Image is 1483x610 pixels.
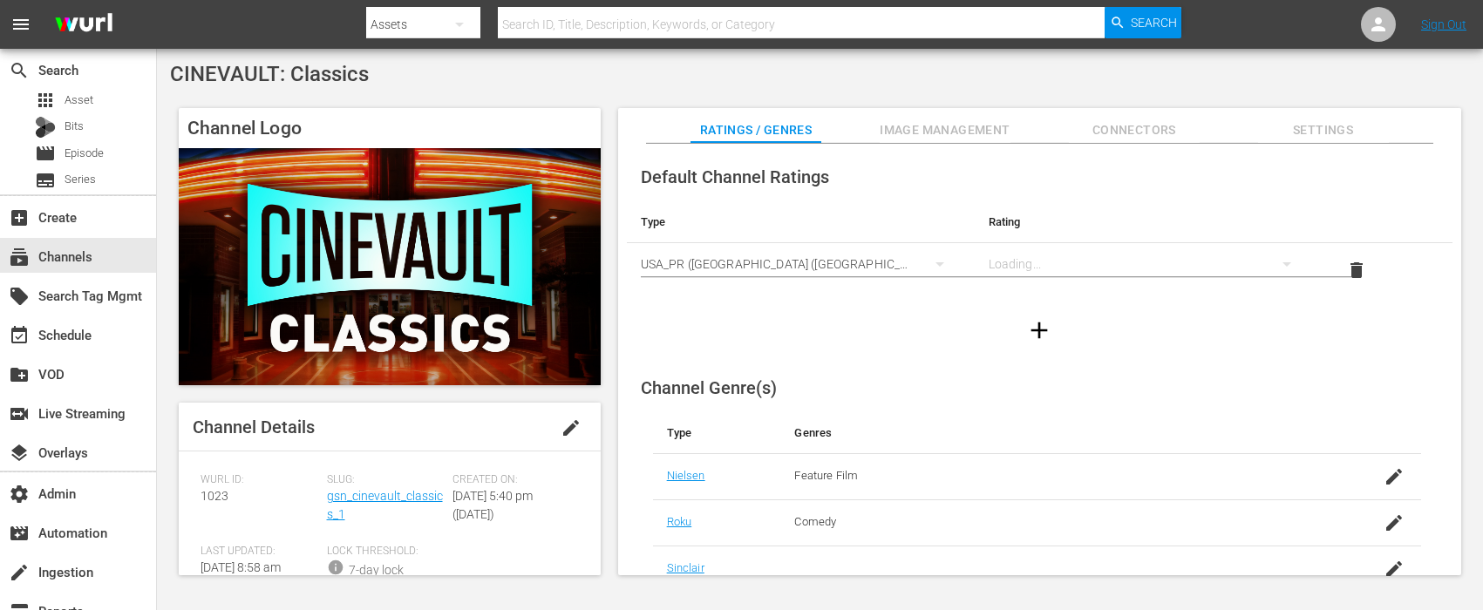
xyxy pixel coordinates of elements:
span: VOD [9,364,30,385]
span: Automation [9,523,30,544]
button: Search [1105,7,1181,38]
span: Settings [1258,119,1389,141]
a: gsn_cinevault_classics_1 [327,489,443,521]
span: Search Tag Mgmt [9,286,30,307]
span: Search [9,60,30,81]
div: Bits [35,117,56,138]
span: Image Management [880,119,1010,141]
a: Sign Out [1421,17,1466,31]
th: Type [627,201,975,243]
span: Channels [9,247,30,268]
span: Default Channel Ratings [641,166,829,187]
span: menu [10,14,31,35]
span: Connectors [1069,119,1200,141]
span: Asset [35,90,56,111]
span: Channel Details [193,417,315,437]
button: edit [550,407,592,449]
span: Wurl ID: [201,473,318,487]
span: Ratings / Genres [690,119,821,141]
span: Search [1131,7,1177,38]
span: Slug: [327,473,445,487]
table: simple table [627,201,1452,297]
span: [DATE] 8:58 am ([DATE]) [201,560,281,593]
img: ans4CAIJ8jUAAAAAAAAAAAAAAAAAAAAAAAAgQb4GAAAAAAAAAAAAAAAAAAAAAAAAJMjXAAAAAAAAAAAAAAAAAAAAAAAAgAT5G... [42,4,126,45]
a: Sinclair [667,561,704,574]
span: 1023 [201,489,228,503]
a: Nielsen [667,469,705,482]
span: Lock Threshold: [327,545,445,559]
span: Last Updated: [201,545,318,559]
a: Roku [667,515,692,528]
span: Episode [35,143,56,164]
span: info [327,559,344,576]
div: 7-day lock [349,561,404,579]
th: Type [653,412,781,454]
th: Rating [975,201,1323,243]
h4: Channel Logo [179,108,601,148]
span: Admin [9,484,30,505]
span: Overlays [9,443,30,464]
span: [DATE] 5:40 pm ([DATE]) [452,489,533,521]
span: Asset [65,91,93,109]
span: Schedule [9,325,30,346]
span: Channel Genre(s) [641,377,777,398]
span: Create [9,207,30,228]
img: CINEVAULT: Classics [179,148,601,385]
div: USA_PR ([GEOGRAPHIC_DATA] ([GEOGRAPHIC_DATA])) [641,240,961,288]
span: Episode [65,145,104,162]
span: edit [561,417,582,438]
th: Genres [780,412,1335,454]
span: Series [35,170,56,191]
button: delete [1336,249,1378,291]
span: Series [65,171,96,188]
span: delete [1346,260,1367,281]
span: CINEVAULT: Classics [170,62,369,86]
span: Ingestion [9,562,30,583]
span: Created On: [452,473,570,487]
span: Bits [65,118,84,135]
span: Live Streaming [9,403,30,424]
